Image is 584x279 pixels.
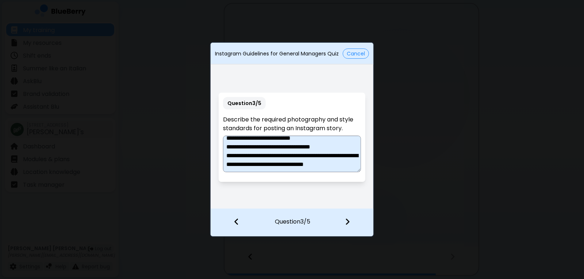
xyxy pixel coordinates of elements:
[234,218,239,226] img: file icon
[275,209,311,226] p: Question 3 / 5
[223,115,361,133] p: Describe the required photography and style standards for posting an Instagram story.
[215,50,339,57] p: Instagram Guidelines for General Managers Quiz
[343,49,369,59] button: Cancel
[345,218,350,226] img: file icon
[223,97,266,109] p: Question 3 / 5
